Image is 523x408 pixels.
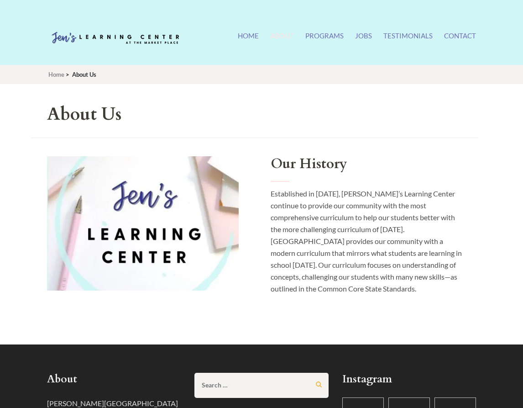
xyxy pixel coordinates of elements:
[270,32,294,51] a: About
[316,382,322,387] input: Search
[66,71,69,78] span: >
[48,71,64,78] a: Home
[47,105,462,124] h1: About Us
[342,373,476,385] h2: Instagram
[271,188,462,295] p: Established in [DATE], [PERSON_NAME]’s Learning Center continue to provide our community with the...
[47,25,184,52] img: Jen's Learning Center Logo Transparent
[238,32,259,51] a: Home
[47,373,181,385] h2: About
[444,32,476,51] a: Contact
[355,32,372,51] a: Jobs
[47,156,239,291] img: Our History
[271,156,462,182] h2: Our History
[383,32,433,51] a: Testimonials
[305,32,344,51] a: Programs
